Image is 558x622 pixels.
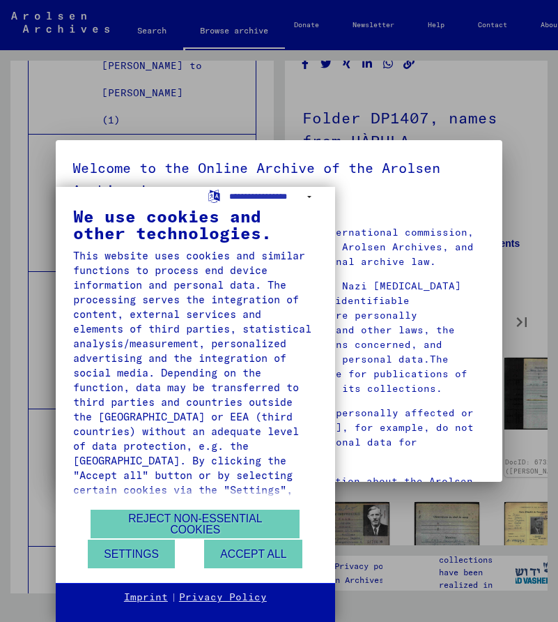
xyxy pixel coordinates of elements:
button: Reject non-essential cookies [91,510,300,538]
div: This website uses cookies and similar functions to process end device information and personal da... [73,248,318,570]
button: Accept all [204,540,302,568]
button: Settings [88,540,175,568]
a: Privacy Policy [179,591,267,605]
a: Imprint [124,591,168,605]
div: We use cookies and other technologies. [73,208,318,241]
